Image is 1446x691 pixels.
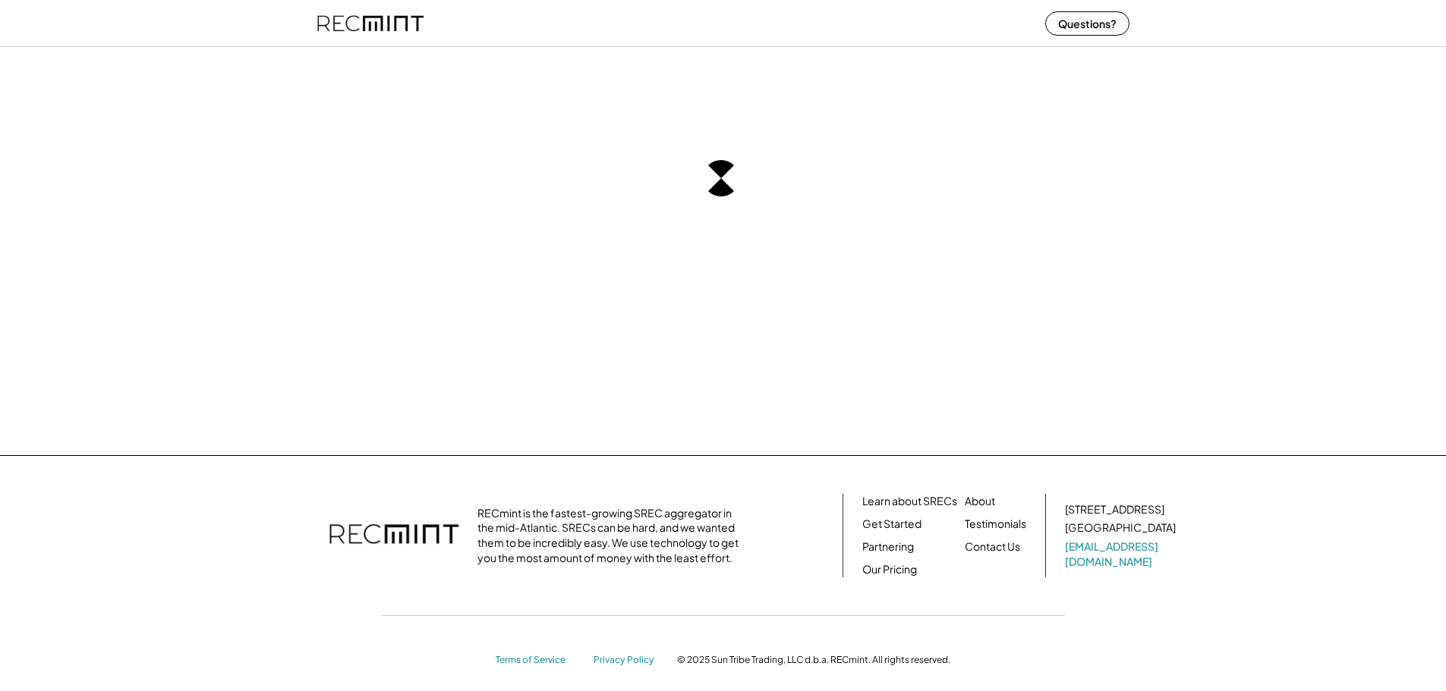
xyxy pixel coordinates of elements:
a: Partnering [862,539,914,554]
a: Terms of Service [496,654,579,667]
a: Privacy Policy [594,654,662,667]
a: About [965,494,995,509]
a: [EMAIL_ADDRESS][DOMAIN_NAME] [1065,539,1179,569]
img: recmint-logotype%403x.png [329,509,458,562]
div: [GEOGRAPHIC_DATA] [1065,520,1176,536]
a: Learn about SRECs [862,494,957,509]
button: Questions? [1045,11,1129,36]
a: Testimonials [965,517,1026,532]
a: Our Pricing [862,562,917,577]
img: recmint-logotype%403x%20%281%29.jpeg [317,3,424,43]
div: RECmint is the fastest-growing SREC aggregator in the mid-Atlantic. SRECs can be hard, and we wan... [477,506,747,565]
div: [STREET_ADDRESS] [1065,502,1164,517]
a: Get Started [862,517,921,532]
div: © 2025 Sun Tribe Trading, LLC d.b.a. RECmint. All rights reserved. [677,654,950,666]
a: Contact Us [965,539,1020,554]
